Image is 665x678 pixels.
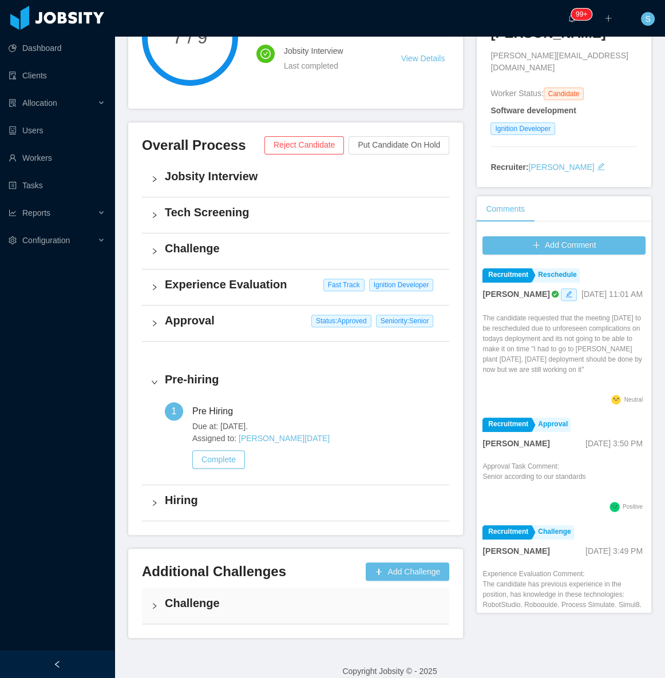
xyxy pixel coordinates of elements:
[482,525,531,540] a: Recruitment
[9,119,105,142] a: icon: robotUsers
[565,291,572,298] i: icon: edit
[192,455,245,464] a: Complete
[544,88,584,100] span: Candidate
[349,136,449,154] button: Put Candidate On Hold
[165,276,440,292] h4: Experience Evaluation
[172,406,177,416] span: 1
[260,49,271,59] i: icon: check-circle
[581,290,643,299] span: [DATE] 11:01 AM
[482,418,531,432] a: Recruitment
[142,233,449,269] div: icon: rightChallenge
[369,279,434,291] span: Ignition Developer
[585,546,643,556] span: [DATE] 3:49 PM
[482,546,549,556] strong: [PERSON_NAME]
[311,315,371,327] span: Status: Approved
[142,29,238,46] span: 7 / 9
[264,136,344,154] button: Reject Candidate
[477,196,534,222] div: Comments
[376,315,434,327] span: Seniority: Senior
[151,212,158,219] i: icon: right
[142,364,449,400] div: icon: rightPre-hiring
[151,284,158,291] i: icon: right
[323,279,365,291] span: Fast Track
[165,492,440,508] h4: Hiring
[482,236,646,255] button: icon: plusAdd Comment
[151,248,158,255] i: icon: right
[22,98,57,108] span: Allocation
[142,161,449,197] div: icon: rightJobsity Interview
[142,136,264,154] h3: Overall Process
[528,162,594,172] a: [PERSON_NAME]
[571,9,592,20] sup: 1213
[9,236,17,244] i: icon: setting
[482,268,531,283] a: Recruitment
[597,162,605,171] i: icon: edit
[490,50,638,74] span: [PERSON_NAME][EMAIL_ADDRESS][DOMAIN_NAME]
[151,499,158,506] i: icon: right
[142,562,361,581] h3: Additional Challenges
[284,45,374,57] h4: Jobsity Interview
[585,439,643,448] span: [DATE] 3:50 PM
[151,320,158,327] i: icon: right
[482,290,549,299] strong: [PERSON_NAME]
[366,562,449,581] button: icon: plusAdd Challenge
[9,37,105,60] a: icon: pie-chartDashboard
[532,525,573,540] a: Challenge
[165,240,440,256] h4: Challenge
[604,14,612,22] i: icon: plus
[142,306,449,341] div: icon: rightApproval
[490,162,528,172] strong: Recruiter:
[192,450,245,469] button: Complete
[623,503,643,510] span: Positive
[9,174,105,197] a: icon: profileTasks
[151,379,158,386] i: icon: right
[9,64,105,87] a: icon: auditClients
[284,60,374,72] div: Last completed
[532,268,579,283] a: Reschedule
[645,12,650,26] span: S
[151,176,158,183] i: icon: right
[165,312,440,328] h4: Approval
[482,313,646,375] p: The candidate requested that the meeting [DATE] to be rescheduled due to unforeseen complications...
[22,236,70,245] span: Configuration
[482,471,585,482] p: Senior according to our standards
[192,433,440,445] span: Assigned to:
[482,579,646,672] p: The candidate has previous experience in the position, has knowledge in these technologies: Robot...
[22,208,50,217] span: Reports
[142,485,449,521] div: icon: rightHiring
[490,106,576,115] strong: Software development
[165,204,440,220] h4: Tech Screening
[9,146,105,169] a: icon: userWorkers
[490,122,555,135] span: Ignition Developer
[9,99,17,107] i: icon: solution
[532,418,571,432] a: Approval
[151,602,158,609] i: icon: right
[482,439,549,448] strong: [PERSON_NAME]
[192,421,440,433] span: Due at: [DATE].
[490,89,543,98] span: Worker Status:
[165,371,440,387] h4: Pre-hiring
[165,595,440,611] h4: Challenge
[142,197,449,233] div: icon: rightTech Screening
[192,402,242,421] div: Pre Hiring
[624,397,643,403] span: Neutral
[9,209,17,217] i: icon: line-chart
[142,588,449,624] div: icon: rightChallenge
[165,168,440,184] h4: Jobsity Interview
[239,434,330,443] a: [PERSON_NAME][DATE]
[401,54,445,63] a: View Details
[142,269,449,305] div: icon: rightExperience Evaluation
[568,14,576,22] i: icon: bell
[482,461,585,499] div: Approval Task Comment:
